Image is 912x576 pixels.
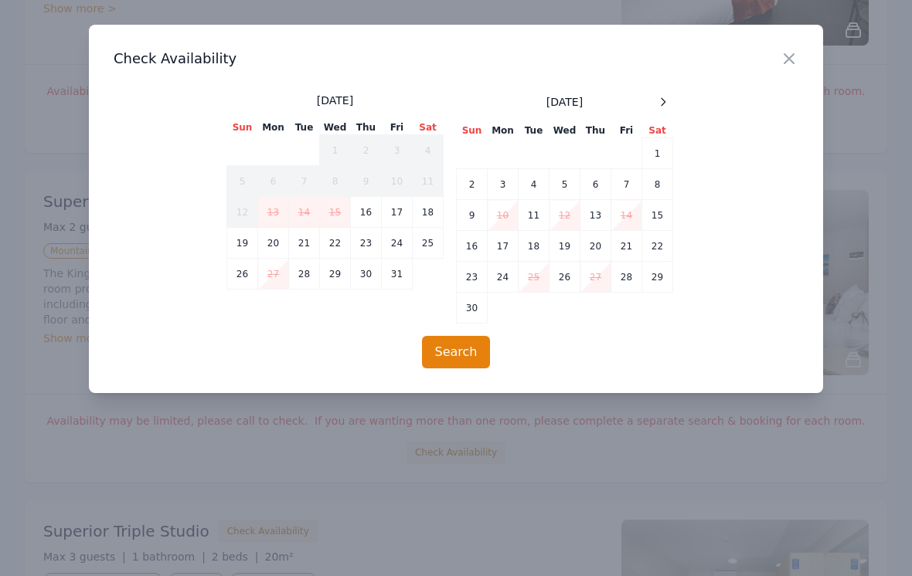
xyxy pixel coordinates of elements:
[258,120,289,135] th: Mon
[546,94,583,110] span: [DATE]
[227,197,258,228] td: 12
[519,262,550,293] td: 25
[550,262,580,293] td: 26
[611,169,642,200] td: 7
[320,166,351,197] td: 8
[289,166,320,197] td: 7
[550,169,580,200] td: 5
[413,197,444,228] td: 18
[611,124,642,138] th: Fri
[382,197,413,228] td: 17
[457,124,488,138] th: Sun
[457,231,488,262] td: 16
[550,124,580,138] th: Wed
[422,336,491,368] button: Search
[351,197,382,228] td: 16
[642,169,673,200] td: 8
[642,200,673,231] td: 15
[488,262,519,293] td: 24
[580,231,611,262] td: 20
[413,228,444,259] td: 25
[580,124,611,138] th: Thu
[320,197,351,228] td: 15
[382,120,413,135] th: Fri
[642,138,673,169] td: 1
[227,120,258,135] th: Sun
[550,200,580,231] td: 12
[457,169,488,200] td: 2
[580,200,611,231] td: 13
[519,124,550,138] th: Tue
[289,197,320,228] td: 14
[413,166,444,197] td: 11
[289,259,320,290] td: 28
[413,135,444,166] td: 4
[289,228,320,259] td: 21
[488,231,519,262] td: 17
[227,166,258,197] td: 5
[351,166,382,197] td: 9
[488,200,519,231] td: 10
[320,259,351,290] td: 29
[351,120,382,135] th: Thu
[642,124,673,138] th: Sat
[258,166,289,197] td: 6
[519,231,550,262] td: 18
[519,169,550,200] td: 4
[611,231,642,262] td: 21
[351,135,382,166] td: 2
[258,228,289,259] td: 20
[382,135,413,166] td: 3
[611,200,642,231] td: 14
[611,262,642,293] td: 28
[317,93,353,108] span: [DATE]
[258,259,289,290] td: 27
[114,49,798,68] h3: Check Availability
[642,262,673,293] td: 29
[351,259,382,290] td: 30
[488,169,519,200] td: 3
[351,228,382,259] td: 23
[320,135,351,166] td: 1
[320,120,351,135] th: Wed
[382,259,413,290] td: 31
[550,231,580,262] td: 19
[258,197,289,228] td: 13
[642,231,673,262] td: 22
[580,169,611,200] td: 6
[320,228,351,259] td: 22
[382,228,413,259] td: 24
[227,259,258,290] td: 26
[413,120,444,135] th: Sat
[382,166,413,197] td: 10
[227,228,258,259] td: 19
[457,200,488,231] td: 9
[289,120,320,135] th: Tue
[580,262,611,293] td: 27
[519,200,550,231] td: 11
[457,293,488,324] td: 30
[457,262,488,293] td: 23
[488,124,519,138] th: Mon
